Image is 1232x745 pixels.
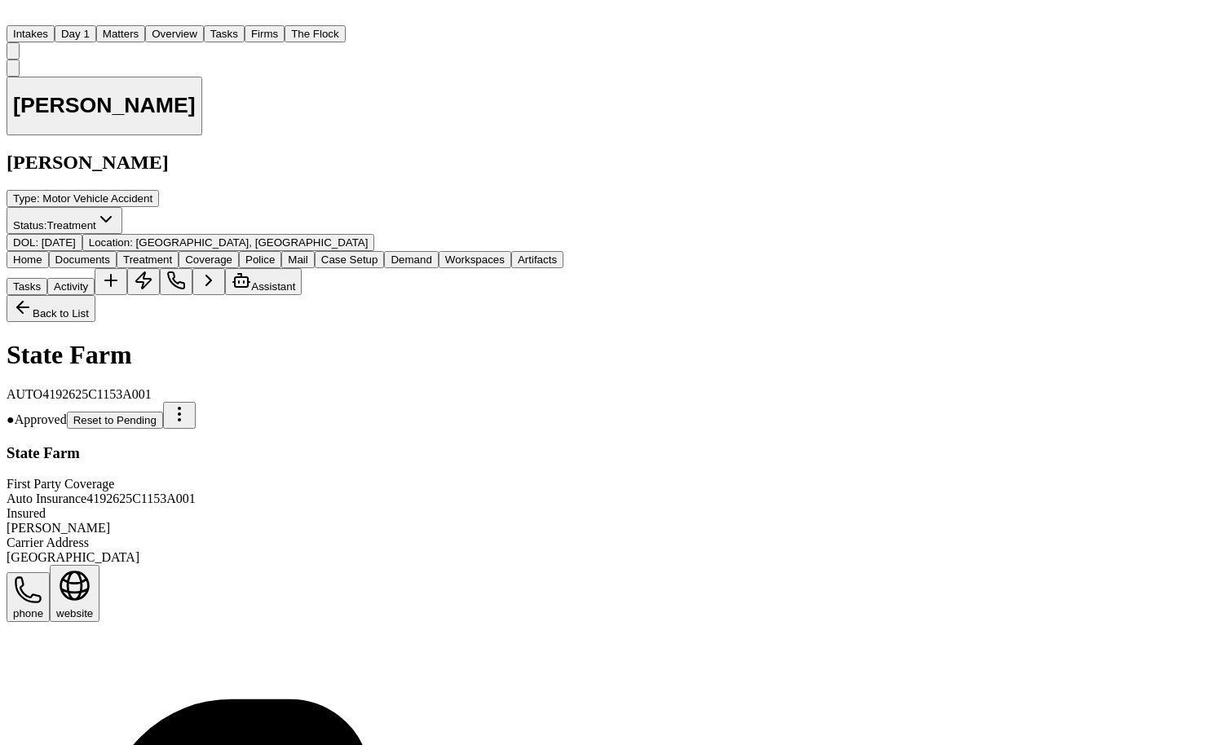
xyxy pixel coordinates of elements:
h1: [PERSON_NAME] [13,93,196,118]
span: Demand [391,253,431,266]
span: Type : [13,192,40,205]
span: AUTO [7,387,42,401]
h3: State Farm [7,444,1065,462]
span: DOL : [13,236,38,249]
span: 4192625C1153A001 [42,387,152,401]
span: Status: [13,219,47,231]
button: Change status from Treatment [7,207,122,234]
button: Copy Matter ID [7,60,20,77]
span: Case Setup [321,253,378,266]
span: Home [13,253,42,266]
a: Matters [96,26,145,40]
button: Make a Call [160,268,192,295]
h2: [PERSON_NAME] [7,152,1065,174]
div: Insured [7,506,1065,521]
span: Mail [288,253,307,266]
span: Workspaces [445,253,505,266]
button: Edit DOL: 2025-06-03 [7,234,82,251]
button: Edit Type: Motor Vehicle Accident [7,190,159,207]
img: Finch Logo [7,7,26,22]
div: Carrier Address [7,536,1065,550]
button: Edit matter name [7,77,202,136]
span: Assistant [251,280,295,293]
button: Tasks [7,278,47,295]
span: phone [13,607,43,619]
button: Tasks [204,25,245,42]
span: Coverage [185,253,232,266]
span: First Party Coverage [7,477,114,491]
span: Auto Insurance [7,492,86,505]
h1: State Farm [7,340,1065,370]
button: Day 1 [55,25,96,42]
button: Intakes [7,25,55,42]
button: Back to List [7,295,95,322]
span: website [56,607,93,619]
span: Documents [55,253,110,266]
span: 4192625C1153A001 [86,492,196,505]
span: Police [245,253,275,266]
a: Tasks [204,26,245,40]
a: Home [7,11,26,24]
span: Motor Vehicle Accident [42,192,152,205]
span: [GEOGRAPHIC_DATA], [GEOGRAPHIC_DATA] [136,236,369,249]
button: website [50,565,99,621]
button: Activity [47,278,95,295]
a: The Flock [285,26,346,40]
button: Assistant [225,268,302,295]
button: Overview [145,25,204,42]
span: Approved [7,412,67,426]
div: [PERSON_NAME] [7,521,1065,536]
button: phone [7,572,50,622]
button: Matters [96,25,145,42]
span: Artifacts [518,253,557,266]
button: Edit Location: Austin, TX [82,234,375,251]
a: Intakes [7,26,55,40]
span: Treatment [123,253,172,266]
a: Day 1 [55,26,96,40]
div: [GEOGRAPHIC_DATA] [7,550,1065,565]
button: Firms [245,25,285,42]
button: The Flock [285,25,346,42]
button: Reset to Pending [67,412,163,429]
span: ● [7,412,15,426]
a: Firms [245,26,285,40]
span: Location : [89,236,133,249]
span: [DATE] [42,236,76,249]
a: Overview [145,26,204,40]
button: Add Task [95,268,127,295]
span: Treatment [47,219,96,231]
button: Create Immediate Task [127,268,160,295]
